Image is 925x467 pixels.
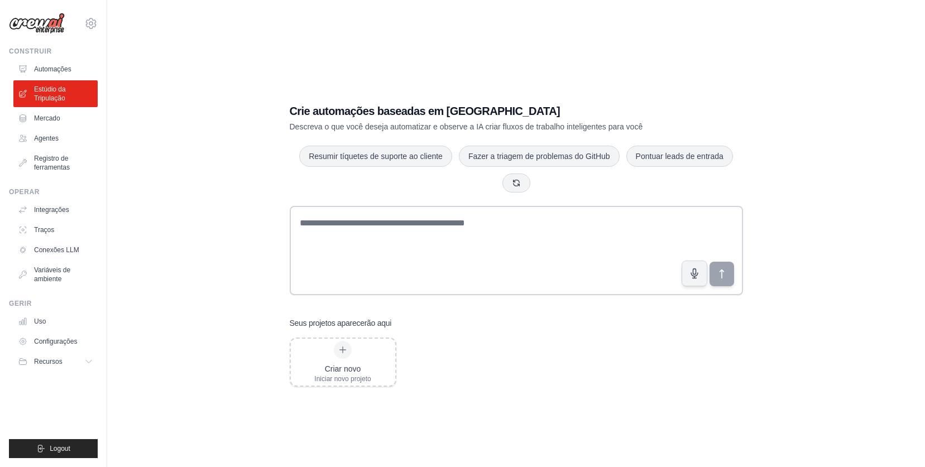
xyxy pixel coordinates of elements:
button: Recursos [13,353,98,370]
a: Conexões LLM [13,241,98,259]
font: Agentes [34,134,59,143]
div: Iniciar novo projeto [314,374,371,383]
span: Logout [50,444,70,453]
font: Uso [34,317,46,326]
font: Conexões LLM [34,245,79,254]
div: Construir [9,47,98,56]
h3: Seus projetos aparecerão aqui [290,317,392,329]
a: Configurações [13,333,98,350]
font: Traços [34,225,54,234]
div: Criar novo [314,363,371,374]
div: Operar [9,187,98,196]
font: Integrações [34,205,69,214]
a: Agentes [13,129,98,147]
a: Estúdio da Tripulação [13,80,98,107]
a: Automações [13,60,98,78]
button: Fazer a triagem de problemas do GitHub [459,146,620,167]
button: Get new suggestions [502,174,530,192]
a: Integrações [13,201,98,219]
a: Variáveis de ambiente [13,261,98,288]
button: Resumir tíquetes de suporte ao cliente [299,146,452,167]
button: Pontuar leads de entrada [626,146,733,167]
span: Recursos [34,357,63,366]
font: Estúdio da Tripulação [34,85,93,103]
a: Uso [13,312,98,330]
font: Registro de ferramentas [34,154,93,172]
font: Mercado [34,114,60,123]
font: Variáveis de ambiente [34,266,93,283]
h1: Crie automações baseadas em [GEOGRAPHIC_DATA] [290,103,665,119]
div: Gerir [9,299,98,308]
font: Configurações [34,337,77,346]
a: Traços [13,221,98,239]
a: Mercado [13,109,98,127]
font: Automações [34,65,71,74]
p: Descreva o que você deseja automatizar e observe a IA criar fluxos de trabalho inteligentes para ... [290,121,665,132]
img: Logotipo [9,13,65,34]
a: Registro de ferramentas [13,150,98,176]
button: Logout [9,439,98,458]
button: Click to speak your automation idea [682,261,707,286]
